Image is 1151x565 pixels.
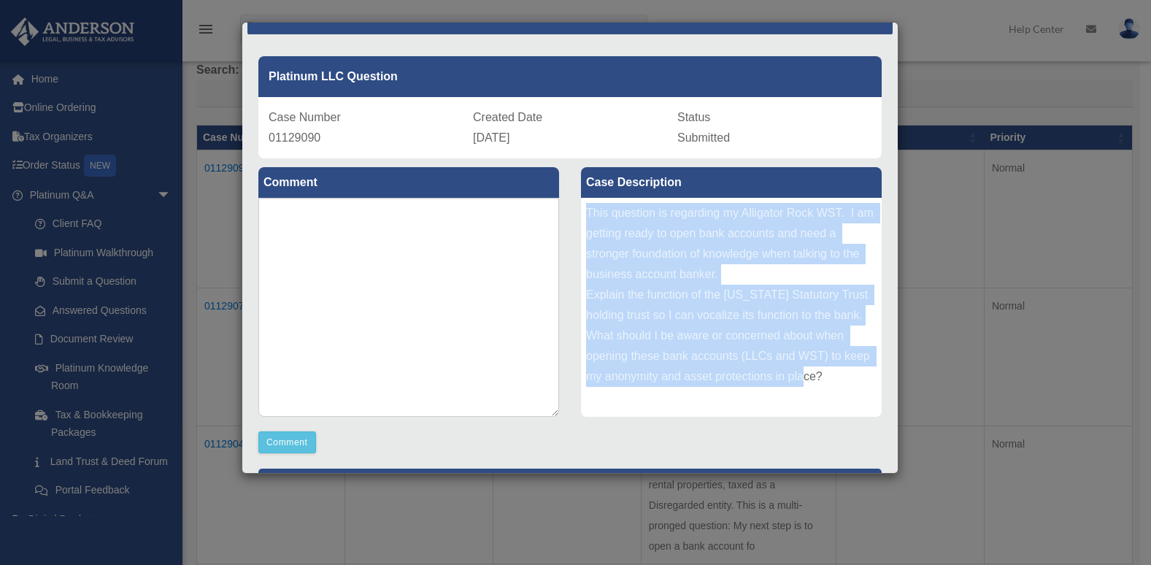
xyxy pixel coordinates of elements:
[581,167,882,198] label: Case Description
[269,131,320,144] span: 01129090
[473,111,542,123] span: Created Date
[258,431,316,453] button: Comment
[269,111,341,123] span: Case Number
[581,198,882,417] div: This question is regarding my Alligator Rock WST. I am getting ready to open bank accounts and ne...
[258,167,559,198] label: Comment
[677,131,730,144] span: Submitted
[677,111,710,123] span: Status
[258,469,882,504] p: [PERSON_NAME]
[473,131,509,144] span: [DATE]
[258,56,882,97] div: Platinum LLC Question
